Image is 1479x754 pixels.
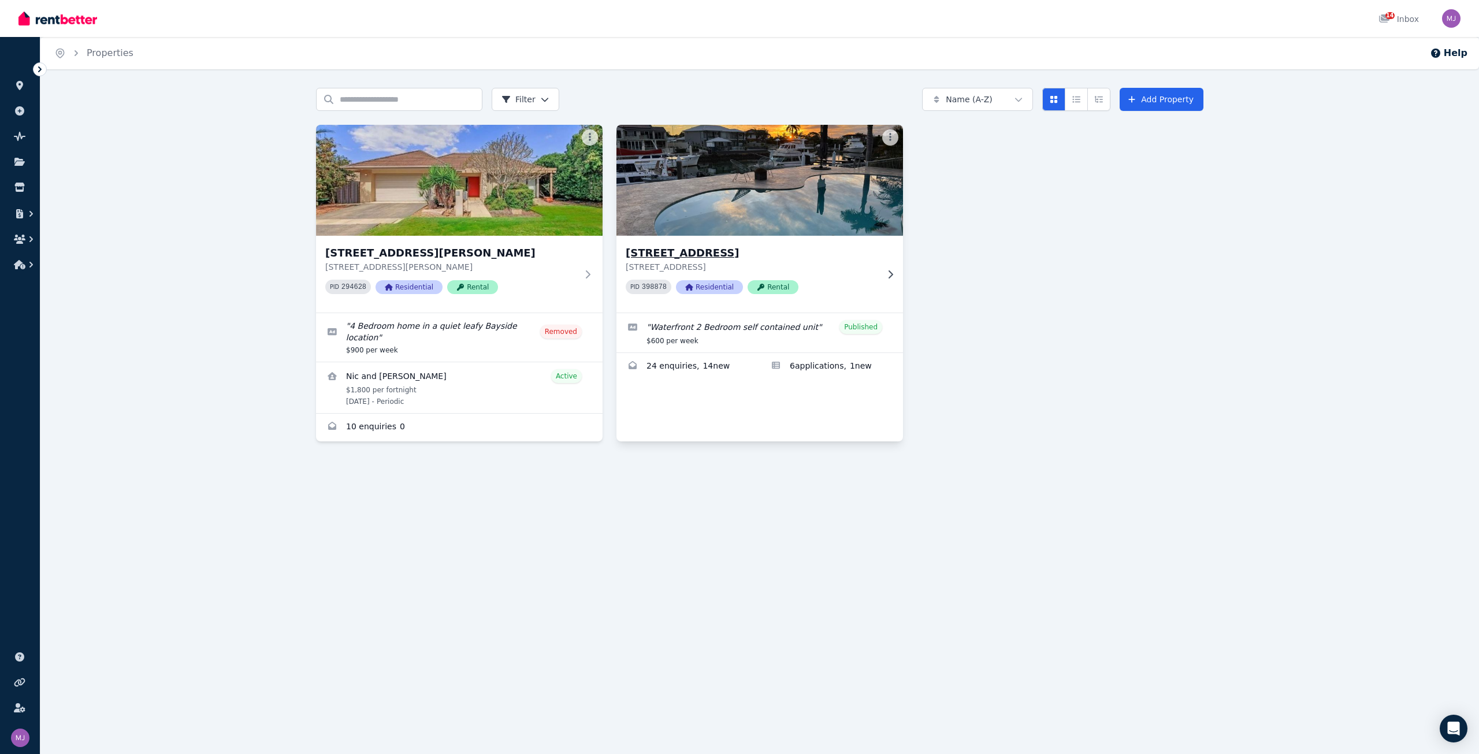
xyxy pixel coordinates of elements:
span: Filter [501,94,536,105]
code: 294628 [341,283,366,291]
a: Edit listing: 4 Bedroom home in a quiet leafy Bayside location [316,313,603,362]
p: [STREET_ADDRESS][PERSON_NAME] [325,261,577,273]
button: Expanded list view [1087,88,1110,111]
div: Open Intercom Messenger [1440,715,1467,742]
img: 6 Hepburn Close, Wakerley [316,125,603,236]
img: Unit 1/13 Mako Ave, Birkdale [610,122,911,239]
h3: [STREET_ADDRESS][PERSON_NAME] [325,245,577,261]
img: Michael Josefski [11,729,29,747]
button: More options [882,129,898,146]
code: 398878 [642,283,667,291]
a: Unit 1/13 Mako Ave, Birkdale[STREET_ADDRESS][STREET_ADDRESS]PID 398878ResidentialRental [616,125,903,313]
a: Applications for Unit 1/13 Mako Ave, Birkdale [760,353,903,381]
button: Help [1430,46,1467,60]
div: Inbox [1378,13,1419,25]
img: Michael Josefski [1442,9,1461,28]
span: Rental [748,280,798,294]
button: Name (A-Z) [922,88,1033,111]
button: Card view [1042,88,1065,111]
img: RentBetter [18,10,97,27]
span: Rental [447,280,498,294]
a: Add Property [1120,88,1203,111]
a: Edit listing: Waterfront 2 Bedroom self contained unit [616,313,903,352]
h3: [STREET_ADDRESS] [626,245,878,261]
span: Residential [376,280,443,294]
a: Enquiries for Unit 1/13 Mako Ave, Birkdale [616,353,760,381]
p: [STREET_ADDRESS] [626,261,878,273]
span: Name (A-Z) [946,94,993,105]
span: 14 [1385,12,1395,19]
small: PID [330,284,339,290]
button: Compact list view [1065,88,1088,111]
a: Enquiries for 6 Hepburn Close, Wakerley [316,414,603,441]
a: Properties [87,47,133,58]
button: Filter [492,88,559,111]
a: View details for Nic and Jennifer Steyn [316,362,603,413]
div: View options [1042,88,1110,111]
nav: Breadcrumb [40,37,147,69]
a: 6 Hepburn Close, Wakerley[STREET_ADDRESS][PERSON_NAME][STREET_ADDRESS][PERSON_NAME]PID 294628Resi... [316,125,603,313]
button: More options [582,129,598,146]
span: Residential [676,280,743,294]
small: PID [630,284,640,290]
